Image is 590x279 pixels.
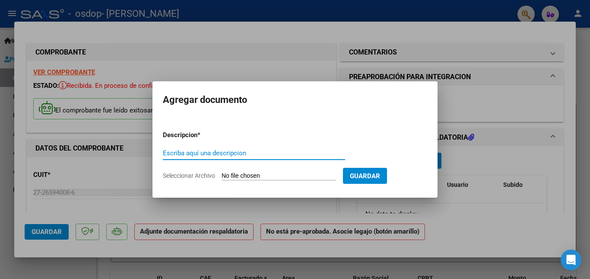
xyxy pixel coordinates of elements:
p: Descripcion [163,130,242,140]
button: Guardar [343,168,387,184]
span: Guardar [350,172,380,180]
span: Seleccionar Archivo [163,172,215,179]
div: Open Intercom Messenger [561,250,581,270]
h2: Agregar documento [163,92,427,108]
